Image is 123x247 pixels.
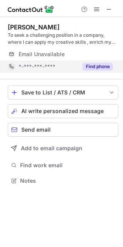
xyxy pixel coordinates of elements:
[8,175,118,186] button: Notes
[20,177,115,184] span: Notes
[19,51,65,58] span: Email Unavailable
[8,104,118,118] button: AI write personalized message
[8,23,60,31] div: [PERSON_NAME]
[21,108,104,114] span: AI write personalized message
[8,32,118,46] div: To seek a challenging position in a company, where I can apply my creative skills , enrich my kno...
[82,63,113,70] button: Reveal Button
[21,89,105,96] div: Save to List / ATS / CRM
[8,123,118,137] button: Send email
[8,5,54,14] img: ContactOut v5.3.10
[21,127,51,133] span: Send email
[21,145,82,151] span: Add to email campaign
[8,160,118,171] button: Find work email
[8,86,118,99] button: save-profile-one-click
[20,162,115,169] span: Find work email
[8,141,118,155] button: Add to email campaign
